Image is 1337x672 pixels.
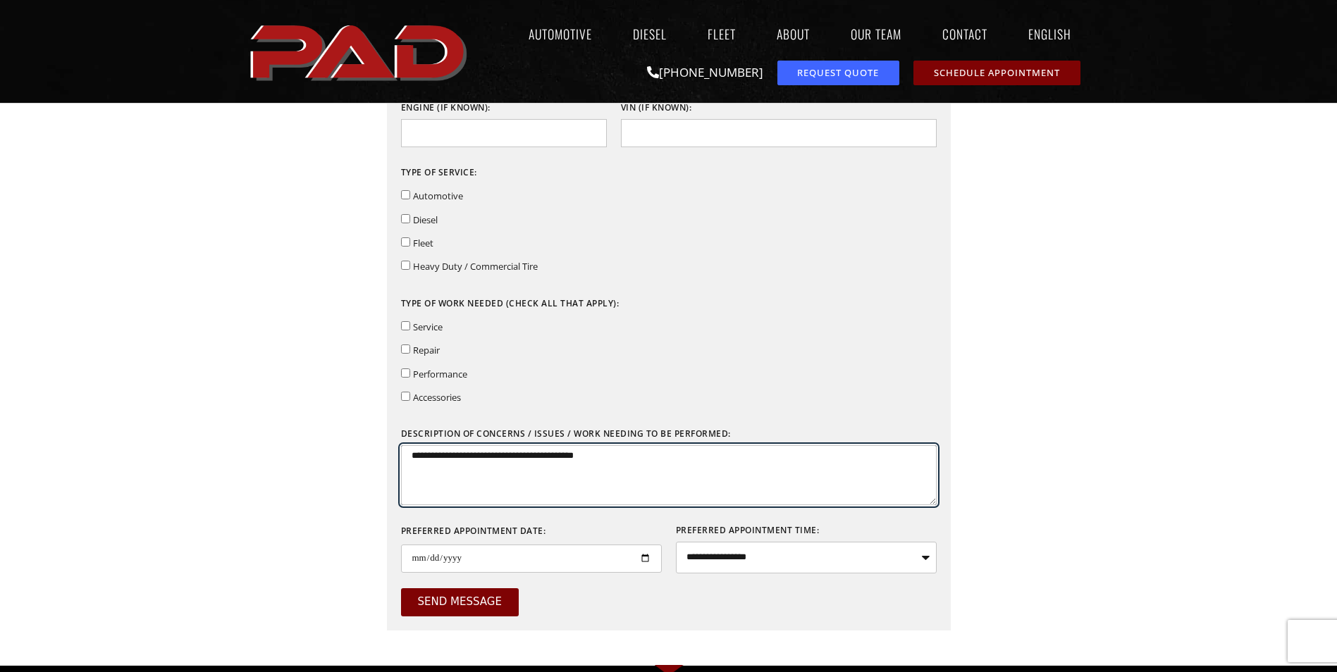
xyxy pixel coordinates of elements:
a: About [763,18,823,50]
label: Type of Service: [401,161,477,184]
label: Heavy Duty / Commercial Tire [413,260,538,273]
label: Engine (if known): [401,97,491,119]
label: Type of work needed (check all that apply): [401,292,620,315]
a: Automotive [515,18,605,50]
a: request a service or repair quote [777,61,899,85]
a: Contact [929,18,1001,50]
label: VIN (if known): [621,97,692,119]
a: English [1015,18,1092,50]
nav: Menu [474,18,1092,50]
span: Schedule Appointment [934,68,1060,77]
label: Repair [413,344,440,356]
a: schedule repair or service appointment [913,61,1080,85]
label: Fleet [413,237,433,249]
a: Fleet [694,18,749,50]
a: Diesel [620,18,680,50]
label: Automotive [413,189,463,202]
span: Send Message [418,597,502,607]
a: Our Team [837,18,915,50]
label: Diesel [413,213,438,226]
label: Service [413,321,443,333]
label: Description of concerns / issues / work needing to be performed: [401,423,731,445]
label: Preferred Appointment Date: [401,520,546,542]
a: pro automotive and diesel home page [246,13,474,89]
button: Send Message [401,588,519,616]
label: Performance [413,368,467,380]
label: Accessories [413,391,461,404]
span: Request Quote [797,68,879,77]
a: [PHONE_NUMBER] [647,64,763,80]
img: The image shows the word "PAD" in bold, red, uppercase letters with a slight shadow effect. [246,13,474,89]
label: Preferred Appointment Time: [676,519,820,542]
